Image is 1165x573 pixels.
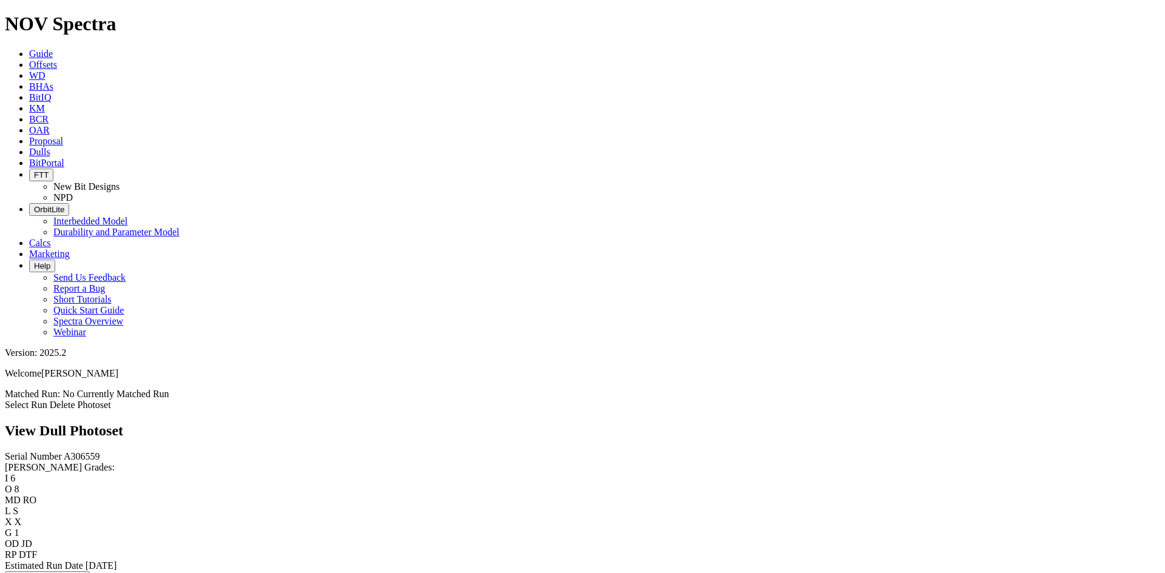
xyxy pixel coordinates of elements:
[29,260,55,272] button: Help
[29,158,64,168] a: BitPortal
[5,517,12,527] label: X
[62,389,169,399] span: No Currently Matched Run
[34,170,49,179] span: FTT
[53,294,112,304] a: Short Tutorials
[53,216,127,226] a: Interbedded Model
[29,49,53,59] a: Guide
[64,451,100,461] span: A306559
[53,327,86,337] a: Webinar
[29,125,50,135] a: OAR
[15,528,19,538] span: 1
[29,169,53,181] button: FTT
[5,473,8,483] label: I
[29,114,49,124] a: BCR
[5,389,60,399] span: Matched Run:
[53,272,126,283] a: Send Us Feedback
[15,517,22,527] span: X
[29,70,46,81] a: WD
[5,347,1160,358] div: Version: 2025.2
[5,462,1160,473] div: [PERSON_NAME] Grades:
[50,400,111,410] a: Delete Photoset
[29,136,63,146] a: Proposal
[5,495,21,505] label: MD
[5,549,16,560] label: RP
[53,181,120,192] a: New Bit Designs
[5,538,19,549] label: OD
[23,495,36,505] span: RO
[29,81,53,92] a: BHAs
[29,92,51,102] a: BitIQ
[86,560,117,571] span: [DATE]
[34,261,50,270] span: Help
[5,506,10,516] label: L
[53,316,123,326] a: Spectra Overview
[29,59,57,70] a: Offsets
[13,506,18,516] span: S
[53,192,73,203] a: NPD
[5,423,1160,439] h2: View Dull Photoset
[10,473,15,483] span: 6
[15,484,19,494] span: 8
[53,283,105,293] a: Report a Bug
[29,103,45,113] a: KM
[53,305,124,315] a: Quick Start Guide
[21,538,32,549] span: JD
[5,560,83,571] label: Estimated Run Date
[5,484,12,494] label: O
[5,368,1160,379] p: Welcome
[5,13,1160,35] h1: NOV Spectra
[5,451,62,461] label: Serial Number
[29,203,69,216] button: OrbitLite
[5,400,47,410] a: Select Run
[29,249,70,259] a: Marketing
[29,238,51,248] a: Calcs
[34,205,64,214] span: OrbitLite
[53,227,180,237] a: Durability and Parameter Model
[5,528,12,538] label: G
[41,368,118,378] span: [PERSON_NAME]
[19,549,37,560] span: DTF
[29,147,50,157] a: Dulls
